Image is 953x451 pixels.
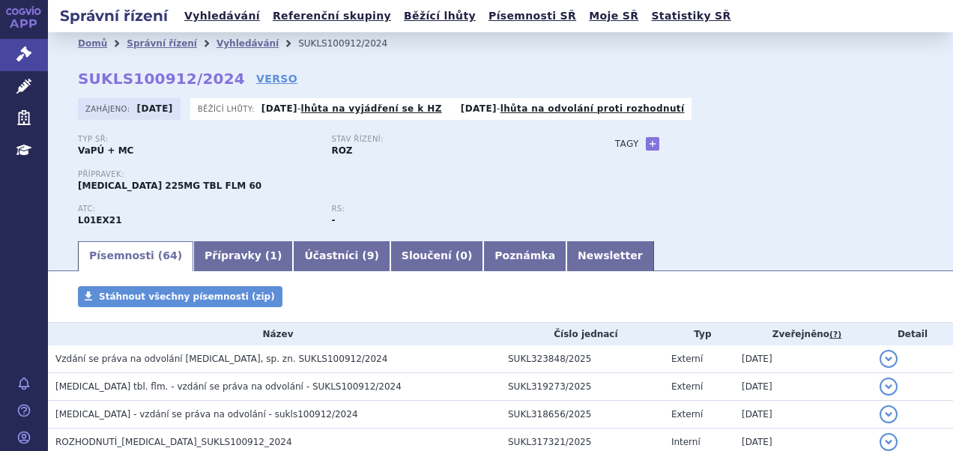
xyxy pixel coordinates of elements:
abbr: (?) [829,330,841,340]
strong: TEPOTINIB [78,215,122,225]
a: Statistiky SŘ [647,6,735,26]
p: - [461,103,685,115]
a: lhůta na odvolání proti rozhodnutí [500,103,685,114]
span: 0 [460,249,468,261]
td: SUKL318656/2025 [500,401,664,429]
span: Vzdání se práva na odvolání TEPMETKO, sp. zn. SUKLS100912/2024 [55,354,387,364]
a: Běžící lhůty [399,6,480,26]
a: VERSO [256,71,297,86]
a: Poznámka [483,241,566,271]
span: 9 [367,249,375,261]
strong: SUKLS100912/2024 [78,70,245,88]
th: Detail [872,323,953,345]
li: SUKLS100912/2024 [298,32,407,55]
td: SUKL323848/2025 [500,345,664,373]
th: Typ [664,323,734,345]
button: detail [880,378,898,396]
strong: ROZ [331,145,352,156]
a: Sloučení (0) [390,241,483,271]
span: Běžící lhůty: [198,103,258,115]
button: detail [880,433,898,451]
td: [DATE] [734,373,872,401]
a: Přípravky (1) [193,241,293,271]
h3: Tagy [615,135,639,153]
span: Externí [671,409,703,420]
a: Vyhledávání [217,38,279,49]
span: Externí [671,381,703,392]
a: Správní řízení [127,38,197,49]
button: detail [880,405,898,423]
p: - [261,103,442,115]
a: Referenční skupiny [268,6,396,26]
td: [DATE] [734,345,872,373]
span: Zahájeno: [85,103,133,115]
span: Interní [671,437,701,447]
span: Externí [671,354,703,364]
a: Newsletter [566,241,654,271]
span: ROZHODNUTÍ_TEPMETKO_SUKLS100912_2024 [55,437,292,447]
p: Přípravek: [78,170,585,179]
a: Domů [78,38,107,49]
th: Název [48,323,500,345]
p: Typ SŘ: [78,135,316,144]
th: Zveřejněno [734,323,872,345]
span: [MEDICAL_DATA] 225MG TBL FLM 60 [78,181,261,191]
td: [DATE] [734,401,872,429]
a: Účastníci (9) [293,241,390,271]
a: Moje SŘ [584,6,643,26]
strong: - [331,215,335,225]
span: 64 [163,249,177,261]
p: ATC: [78,205,316,214]
span: Stáhnout všechny písemnosti (zip) [99,291,275,302]
p: RS: [331,205,569,214]
a: lhůta na vyjádření se k HZ [301,103,442,114]
a: + [646,137,659,151]
p: Stav řízení: [331,135,569,144]
a: Stáhnout všechny písemnosti (zip) [78,286,282,307]
strong: [DATE] [261,103,297,114]
strong: [DATE] [137,103,173,114]
td: SUKL319273/2025 [500,373,664,401]
a: Písemnosti (64) [78,241,193,271]
a: Písemnosti SŘ [484,6,581,26]
span: TEPMETKO tbl. flm. - vzdání se práva na odvolání - SUKLS100912/2024 [55,381,402,392]
strong: VaPÚ + MC [78,145,133,156]
th: Číslo jednací [500,323,664,345]
h2: Správní řízení [48,5,180,26]
span: 1 [270,249,277,261]
button: detail [880,350,898,368]
span: TEPMETKO - vzdání se práva na odvolání - sukls100912/2024 [55,409,358,420]
strong: [DATE] [461,103,497,114]
a: Vyhledávání [180,6,264,26]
